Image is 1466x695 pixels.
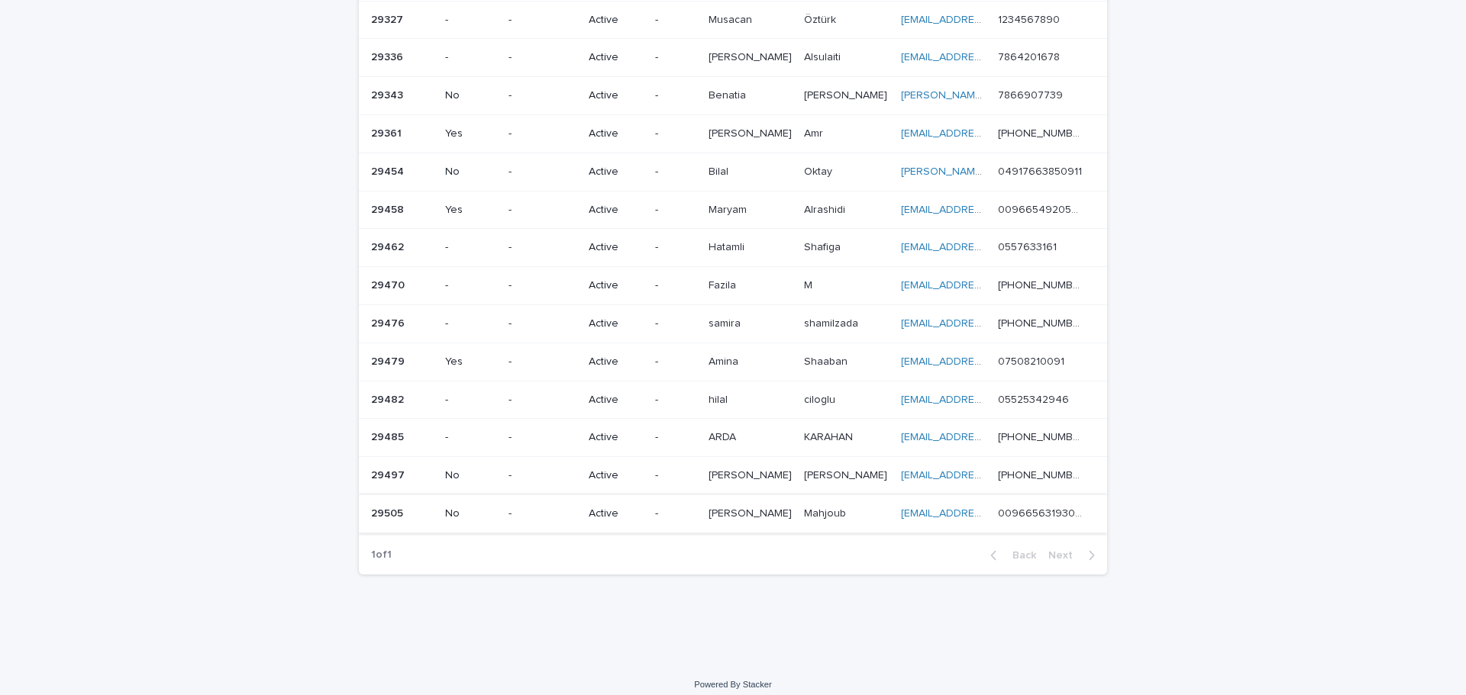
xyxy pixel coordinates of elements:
tr: 2933629336 --Active-[PERSON_NAME][PERSON_NAME] AlsulaitiAlsulaiti [EMAIL_ADDRESS][DOMAIN_NAME] 78... [359,39,1107,77]
p: Mahjoub [804,504,849,520]
span: Next [1048,550,1082,561]
button: Next [1042,549,1107,562]
p: [PHONE_NUMBER] [998,466,1086,482]
a: [EMAIL_ADDRESS][DOMAIN_NAME] [901,318,1074,329]
p: Active [589,507,643,520]
p: 29361 [371,124,405,140]
p: [PERSON_NAME] [709,466,795,482]
p: - [509,317,576,330]
p: 29479 [371,352,408,368]
p: Amina [709,352,741,368]
p: - [655,279,696,292]
p: Alsulaiti [804,48,844,64]
p: - [655,51,696,64]
p: [PERSON_NAME] [804,86,890,102]
p: - [445,279,496,292]
p: 1 of 1 [359,536,404,574]
p: +994 51 280 08 09 [998,314,1086,330]
a: [EMAIL_ADDRESS][DOMAIN_NAME] [901,14,1074,25]
p: 7866907739 [998,86,1066,102]
p: Active [589,89,643,102]
tr: 2934329343 No-Active-BenatiaBenatia [PERSON_NAME][PERSON_NAME] [PERSON_NAME][EMAIL_ADDRESS][DOMAI... [359,77,1107,115]
p: - [445,431,496,444]
tr: 2945429454 No-Active-BilalBilal OktayOktay [PERSON_NAME][EMAIL_ADDRESS][DOMAIN_NAME] 049176638509... [359,153,1107,191]
p: 29497 [371,466,408,482]
p: 05525342946 [998,391,1072,407]
p: 29485 [371,428,407,444]
tr: 2948529485 --Active-ARDAARDA KARAHANKARAHAN [EMAIL_ADDRESS][DOMAIN_NAME] [PHONE_NUMBER][PHONE_NUM... [359,419,1107,457]
p: Hatamli [709,238,748,254]
p: - [509,356,576,368]
p: 29343 [371,86,406,102]
a: [EMAIL_ADDRESS][DOMAIN_NAME] [901,432,1074,442]
p: - [655,317,696,330]
p: 04917663850911 [998,162,1085,179]
p: [PHONE_NUMBER] [998,428,1086,444]
a: [PERSON_NAME][EMAIL_ADDRESS][DOMAIN_NAME] [901,166,1157,177]
p: - [655,431,696,444]
p: - [655,204,696,217]
p: - [509,51,576,64]
a: [EMAIL_ADDRESS][DOMAIN_NAME] [901,242,1074,253]
p: Active [589,317,643,330]
p: No [445,507,496,520]
p: 29327 [371,11,406,27]
p: Active [589,127,643,140]
button: Back [978,549,1042,562]
p: Amr [804,124,826,140]
p: Yes [445,204,496,217]
p: ciloglu [804,391,838,407]
p: [PERSON_NAME] [709,504,795,520]
p: 29458 [371,201,407,217]
p: 29336 [371,48,406,64]
tr: 2936129361 Yes-Active-[PERSON_NAME][PERSON_NAME] AmrAmr [EMAIL_ADDRESS][DOMAIN_NAME] [PHONE_NUMBE... [359,114,1107,153]
p: - [655,241,696,254]
p: - [445,394,496,407]
p: - [655,14,696,27]
p: - [509,89,576,102]
p: Yes [445,356,496,368]
p: samira [709,314,744,330]
p: 29482 [371,391,407,407]
p: Maryam [709,201,750,217]
a: [EMAIL_ADDRESS][DOMAIN_NAME] [901,356,1074,367]
p: [PHONE_NUMBER] [998,124,1086,140]
p: Active [589,431,643,444]
p: No [445,469,496,482]
p: - [509,241,576,254]
p: - [509,127,576,140]
a: [PERSON_NAME][EMAIL_ADDRESS][DOMAIN_NAME] [901,90,1157,101]
a: [EMAIL_ADDRESS][DOMAIN_NAME] [901,394,1074,405]
p: 7864201678 [998,48,1063,64]
p: - [509,279,576,292]
p: 00966563193063 [998,504,1086,520]
a: [EMAIL_ADDRESS][DOMAIN_NAME] [901,52,1074,63]
p: Musacan [709,11,755,27]
p: KARAHAN [804,428,856,444]
a: [EMAIL_ADDRESS][DOMAIN_NAME] [901,204,1074,215]
p: - [445,51,496,64]
p: - [655,127,696,140]
p: - [509,394,576,407]
tr: 2947929479 Yes-Active-AminaAmina ShaabanShaaban [EMAIL_ADDRESS][DOMAIN_NAME] 0750821009107508210091 [359,343,1107,381]
p: 1234567890 [998,11,1063,27]
p: No [445,166,496,179]
p: Öztürk [804,11,839,27]
tr: 2947029470 --Active-FazilaFazila MM [EMAIL_ADDRESS][DOMAIN_NAME] [PHONE_NUMBER][PHONE_NUMBER] [359,267,1107,305]
p: Bilal [709,162,731,179]
a: [EMAIL_ADDRESS][DOMAIN_NAME] [901,470,1074,481]
p: - [655,394,696,407]
p: M [804,276,815,292]
p: Active [589,394,643,407]
p: - [655,89,696,102]
p: hilal [709,391,731,407]
p: - [509,166,576,179]
p: Oktay [804,162,835,179]
p: Shaaban [804,352,851,368]
p: - [509,431,576,444]
p: 0557633161 [998,238,1060,254]
p: - [655,166,696,179]
p: - [445,317,496,330]
p: Yes [445,127,496,140]
p: 29462 [371,238,407,254]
